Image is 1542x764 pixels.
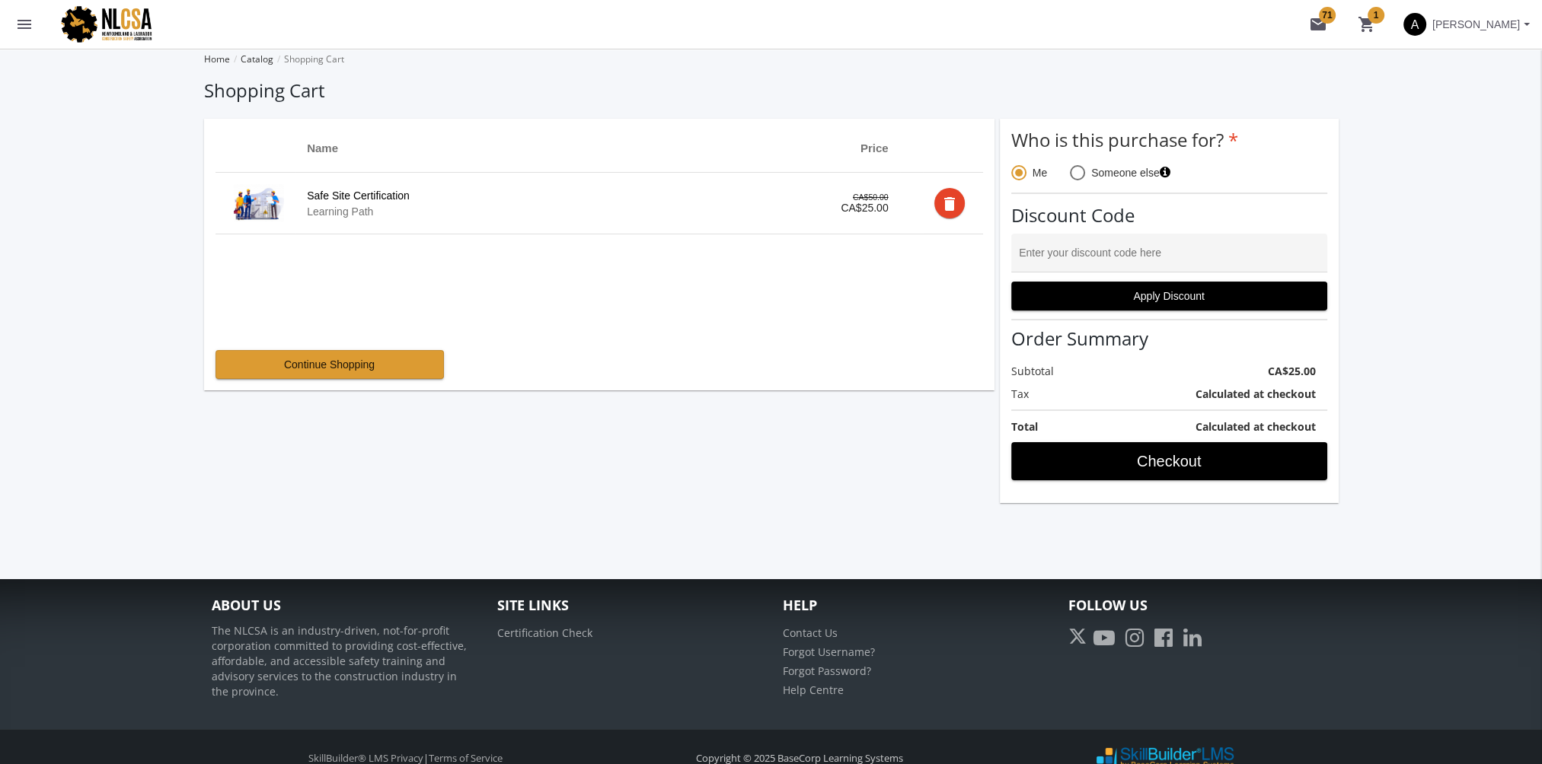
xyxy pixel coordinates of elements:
[273,49,344,70] li: Shopping Cart
[234,184,285,222] img: productPicture_a.png
[241,53,273,65] a: Catalog
[497,626,592,640] a: Certification Check
[1011,205,1327,225] h3: Discount Code
[829,130,899,173] th: Price
[1026,165,1047,180] span: Me
[841,202,888,214] span: CA$25.00
[1024,282,1314,310] span: Apply Discount
[1358,15,1376,33] mat-icon: shopping_cart
[307,205,818,218] div: Learning Path
[295,130,829,173] th: Name
[783,598,1046,613] h4: Help
[1085,165,1170,180] span: Someone else
[284,351,375,378] span: Continue Shopping
[1011,130,1238,150] label: Who is this purchase for?
[1267,364,1315,378] strong: CA$25.00
[15,15,34,33] mat-icon: menu
[1011,387,1116,402] label: Tax
[212,598,474,613] h4: About Us
[204,78,1339,103] h1: Shopping Cart
[783,626,838,640] a: Contact Us
[1011,442,1327,480] button: Checkout
[1068,598,1331,613] h4: Follow Us
[1011,419,1038,434] strong: Total
[1011,364,1143,379] label: Subtotal
[783,664,871,678] a: Forgot Password?
[1195,419,1315,434] strong: Calculated at checkout
[783,683,844,697] a: Help Centre
[1432,11,1520,38] span: [PERSON_NAME]
[1011,282,1327,310] button: Apply Discount
[1195,387,1315,401] strong: Calculated at checkout
[215,350,444,379] button: Continue Shopping
[940,195,959,213] mat-icon: delete
[1403,13,1426,36] span: A
[49,4,186,45] img: logo.png
[212,623,474,699] p: The NLCSA is an industry-driven, not-for-profit corporation committed to providing cost-effective...
[497,598,760,613] h4: Site Links
[1011,329,1327,349] h3: Order Summary
[783,645,875,659] a: Forgot Username?
[204,53,230,65] a: Home
[307,189,818,202] a: Safe Site Certification
[1024,447,1314,475] span: Checkout
[1309,15,1327,33] mat-icon: mail
[841,193,888,202] span: CA$50.00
